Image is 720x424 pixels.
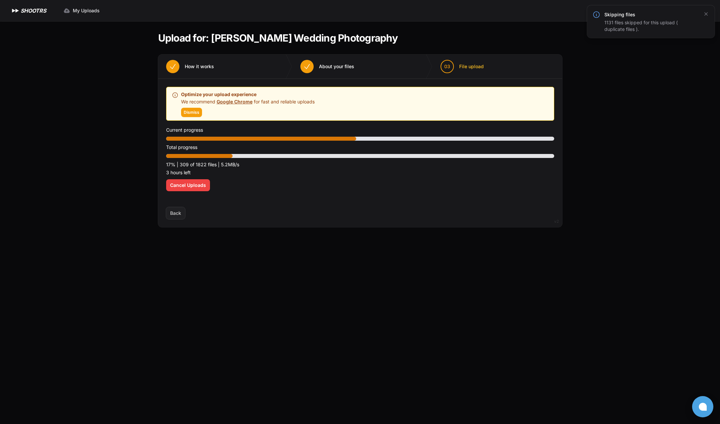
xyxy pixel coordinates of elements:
button: Cancel Uploads [166,179,210,191]
p: 17% | 309 of 1822 files | 5.2MB/s [166,161,554,169]
p: Current progress [166,126,554,134]
button: Open chat window [692,396,713,417]
span: My Uploads [73,7,100,14]
span: Dismiss [184,110,199,115]
span: Cancel Uploads [170,182,206,189]
p: We recommend for fast and reliable uploads [181,98,315,105]
a: Google Chrome [217,99,253,104]
div: 1131 files skipped for this upload ( duplicate files ). [604,19,699,33]
button: 03 File upload [433,55,492,78]
p: Optimize your upload experience [181,90,315,98]
span: File upload [459,63,484,70]
button: How it works [158,55,222,78]
div: v2 [554,217,559,225]
img: SHOOTRS [11,7,21,15]
h1: Upload for: [PERSON_NAME] Wedding Photography [158,32,398,44]
span: About your files [319,63,354,70]
p: 3 hours left [166,169,554,177]
button: About your files [292,55,362,78]
h1: SHOOTRS [21,7,46,15]
span: How it works [185,63,214,70]
a: My Uploads [59,5,104,17]
span: 03 [444,63,450,70]
button: Dismiss [181,108,202,117]
a: SHOOTRS SHOOTRS [11,7,46,15]
p: Total progress [166,143,554,151]
h3: Skipping files [604,11,699,18]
